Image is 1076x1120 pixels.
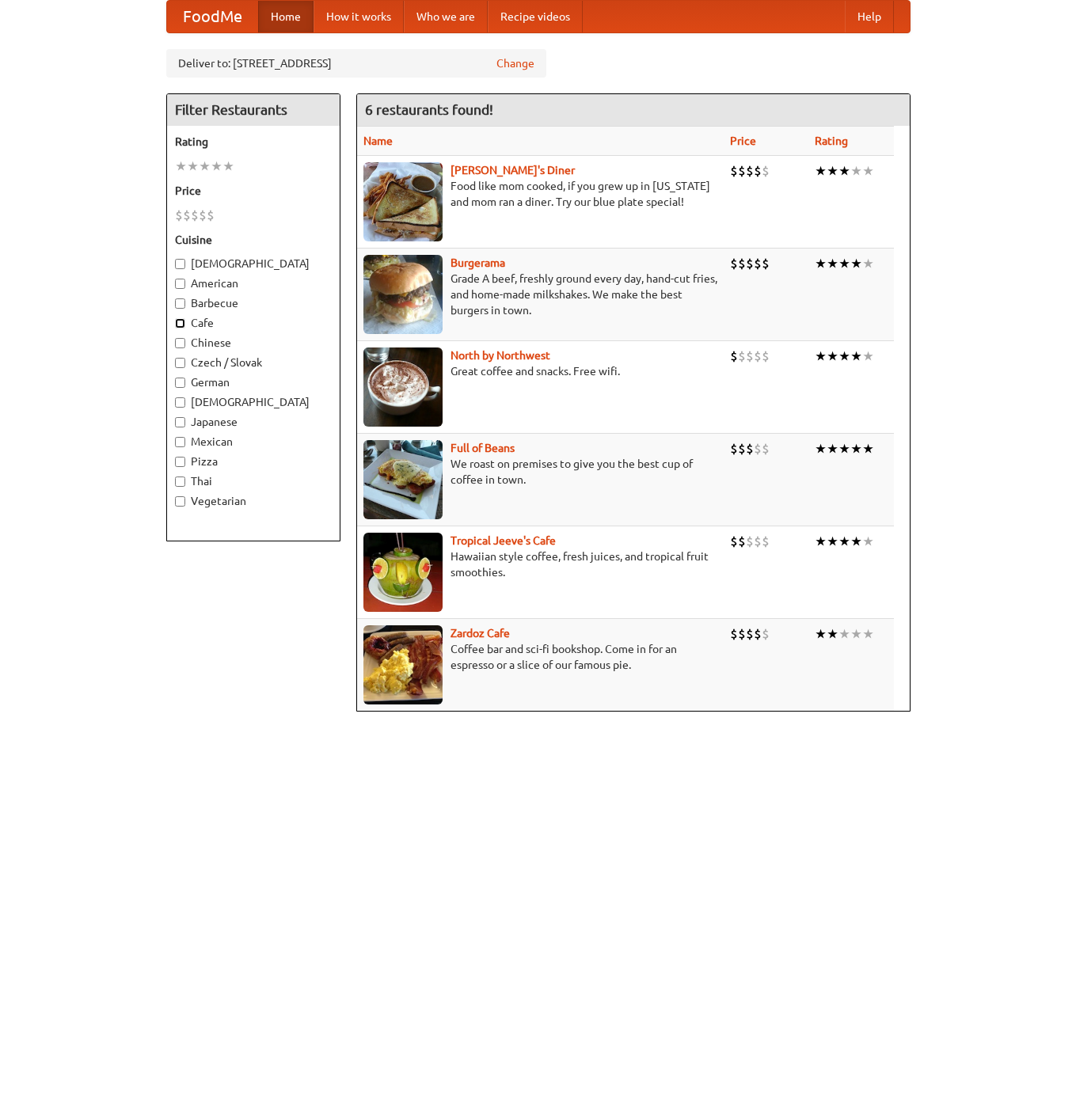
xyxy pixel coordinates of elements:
[222,158,234,175] li: ★
[175,207,183,224] li: $
[191,207,199,224] li: $
[175,295,332,311] label: Barbecue
[363,456,717,488] p: We roast on premises to give you the best cup of coffee in town.
[850,533,862,550] li: ★
[167,1,258,32] a: FoodMe
[175,134,332,150] h5: Rating
[746,625,754,643] li: $
[738,625,746,643] li: $
[175,256,332,271] label: [DEMOGRAPHIC_DATA]
[199,207,207,224] li: $
[827,533,838,550] li: ★
[258,1,314,32] a: Home
[363,641,717,673] p: Coffee bar and sci-fi bookshop. Come in for an espresso or a slice of our famous pie.
[838,440,850,457] li: ★
[451,349,550,362] a: North by Northwest
[762,255,770,272] li: $
[167,94,340,126] h4: Filter Restaurants
[754,347,762,365] li: $
[838,162,850,180] li: ★
[363,178,717,210] p: Food like mom cooked, if you grew up in [US_STATE] and mom ran a diner. Try our blue plate special!
[862,533,874,550] li: ★
[762,533,770,550] li: $
[175,417,185,427] input: Japanese
[815,625,827,643] li: ★
[815,347,827,365] li: ★
[166,49,546,78] div: Deliver to: [STREET_ADDRESS]
[815,255,827,272] li: ★
[175,279,185,289] input: American
[175,437,185,447] input: Mexican
[175,473,332,489] label: Thai
[175,275,332,291] label: American
[175,378,185,388] input: German
[850,347,862,365] li: ★
[451,627,510,640] b: Zardoz Cafe
[175,394,332,410] label: [DEMOGRAPHIC_DATA]
[730,162,738,180] li: $
[175,232,332,248] h5: Cuisine
[175,457,185,467] input: Pizza
[175,338,185,348] input: Chinese
[363,625,443,704] img: zardoz.jpg
[211,158,222,175] li: ★
[850,255,862,272] li: ★
[175,493,332,509] label: Vegetarian
[730,135,756,147] a: Price
[730,440,738,457] li: $
[827,347,838,365] li: ★
[730,347,738,365] li: $
[762,162,770,180] li: $
[175,476,185,487] input: Thai
[815,440,827,457] li: ★
[187,158,199,175] li: ★
[730,255,738,272] li: $
[730,533,738,550] li: $
[746,347,754,365] li: $
[175,358,185,368] input: Czech / Slovak
[862,255,874,272] li: ★
[175,335,332,351] label: Chinese
[363,440,443,519] img: beans.jpg
[363,533,443,612] img: jeeves.jpg
[850,162,862,180] li: ★
[838,347,850,365] li: ★
[838,255,850,272] li: ★
[404,1,488,32] a: Who we are
[451,164,575,177] a: [PERSON_NAME]'s Diner
[862,162,874,180] li: ★
[738,255,746,272] li: $
[451,256,505,269] a: Burgerama
[815,533,827,550] li: ★
[827,255,838,272] li: ★
[730,625,738,643] li: $
[850,625,862,643] li: ★
[827,162,838,180] li: ★
[451,442,515,454] b: Full of Beans
[175,318,185,328] input: Cafe
[314,1,404,32] a: How it works
[827,625,838,643] li: ★
[862,440,874,457] li: ★
[451,534,556,547] b: Tropical Jeeve's Cafe
[754,533,762,550] li: $
[175,355,332,370] label: Czech / Slovak
[762,440,770,457] li: $
[746,255,754,272] li: $
[175,496,185,507] input: Vegetarian
[175,374,332,390] label: German
[754,625,762,643] li: $
[738,533,746,550] li: $
[838,533,850,550] li: ★
[754,440,762,457] li: $
[862,625,874,643] li: ★
[175,454,332,469] label: Pizza
[488,1,583,32] a: Recipe videos
[738,347,746,365] li: $
[762,625,770,643] li: $
[738,440,746,457] li: $
[365,102,493,117] ng-pluralize: 6 restaurants found!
